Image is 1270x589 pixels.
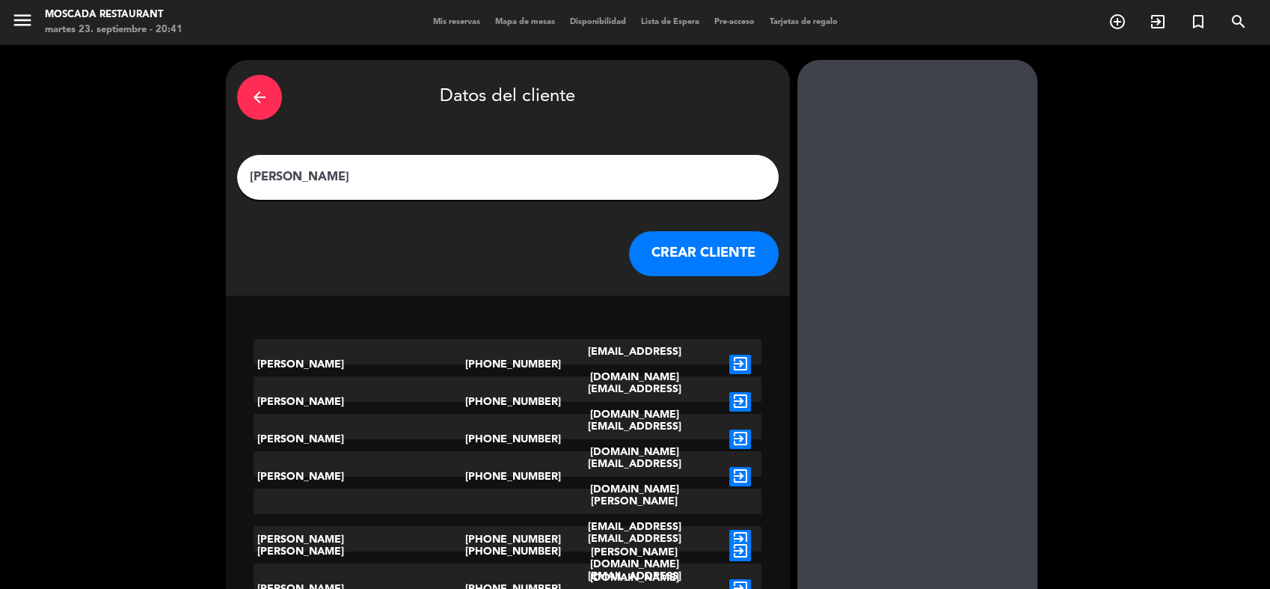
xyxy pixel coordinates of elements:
[254,526,465,577] div: [PERSON_NAME]
[465,526,550,577] div: [PHONE_NUMBER]
[45,22,182,37] div: martes 23. septiembre - 20:41
[562,18,634,26] span: Disponibilidad
[729,392,751,412] i: exit_to_app
[248,167,767,188] input: Escriba nombre, correo electrónico o número de teléfono...
[1108,13,1126,31] i: add_circle_outline
[707,18,762,26] span: Pre-acceso
[254,339,465,390] div: [PERSON_NAME]
[729,430,751,449] i: exit_to_app
[465,376,550,427] div: [PHONE_NUMBER]
[11,9,34,37] button: menu
[550,526,719,577] div: [EMAIL_ADDRESS][DOMAIN_NAME]
[1230,13,1248,31] i: search
[254,414,465,465] div: [PERSON_NAME]
[426,18,488,26] span: Mis reservas
[550,339,719,390] div: [EMAIL_ADDRESS][DOMAIN_NAME]
[762,18,845,26] span: Tarjetas de regalo
[45,7,182,22] div: Moscada Restaurant
[550,451,719,502] div: [EMAIL_ADDRESS][DOMAIN_NAME]
[254,376,465,427] div: [PERSON_NAME]
[1189,13,1207,31] i: turned_in_not
[1149,13,1167,31] i: exit_to_app
[11,9,34,31] i: menu
[729,467,751,486] i: exit_to_app
[634,18,707,26] span: Lista de Espera
[729,355,751,374] i: exit_to_app
[465,451,550,502] div: [PHONE_NUMBER]
[488,18,562,26] span: Mapa de mesas
[254,451,465,502] div: [PERSON_NAME]
[729,542,751,561] i: exit_to_app
[465,414,550,465] div: [PHONE_NUMBER]
[465,339,550,390] div: [PHONE_NUMBER]
[629,231,779,276] button: CREAR CLIENTE
[550,414,719,465] div: [EMAIL_ADDRESS][DOMAIN_NAME]
[251,88,269,106] i: arrow_back
[550,376,719,427] div: [EMAIL_ADDRESS][DOMAIN_NAME]
[237,71,779,123] div: Datos del cliente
